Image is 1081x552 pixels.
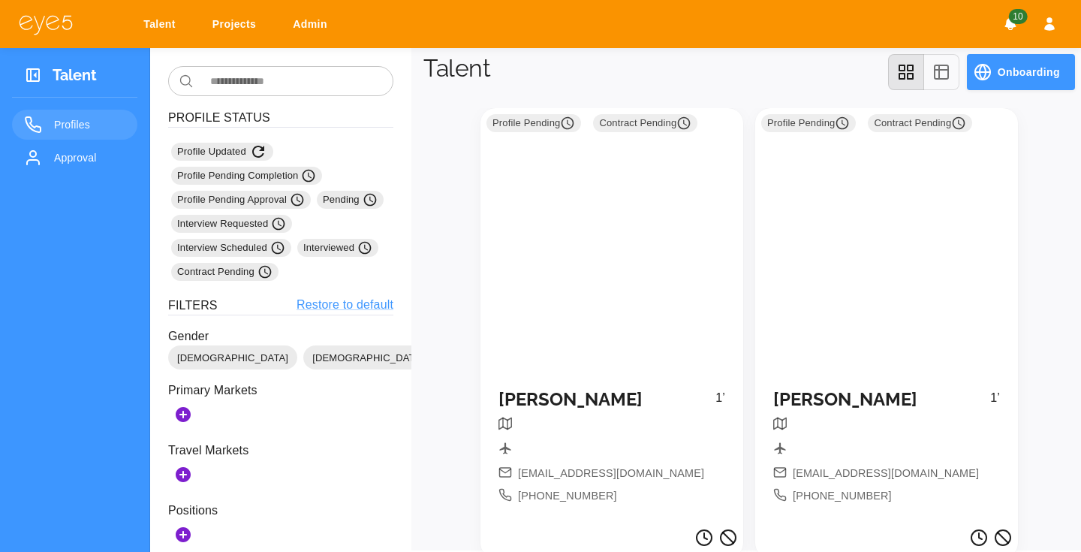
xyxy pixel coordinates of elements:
[171,263,279,281] div: Contract Pending
[498,389,715,411] h5: [PERSON_NAME]
[168,382,393,400] p: Primary Markets
[518,466,704,482] span: [EMAIL_ADDRESS][DOMAIN_NAME]
[177,168,316,183] span: Profile Pending Completion
[518,488,617,505] span: [PHONE_NUMBER]
[12,110,137,140] a: Profiles
[171,215,292,233] div: Interview Requested
[888,54,924,90] button: grid
[492,116,575,131] span: Profile Pending
[480,108,743,523] a: Profile Pending Contract Pending [PERSON_NAME]1’[EMAIL_ADDRESS][DOMAIN_NAME][PHONE_NUMBER]
[303,351,432,366] span: [DEMOGRAPHIC_DATA]
[874,116,966,131] span: Contract Pending
[177,192,305,207] span: Profile Pending Approval
[177,240,285,255] span: Interview Scheduled
[168,296,218,315] h6: Filters
[283,11,342,38] a: Admin
[923,54,959,90] button: table
[793,466,979,482] span: [EMAIL_ADDRESS][DOMAIN_NAME]
[997,11,1024,38] button: Notifications
[990,389,1000,417] p: 1’
[171,239,291,257] div: Interview Scheduled
[168,400,198,430] button: Add Markets
[297,239,378,257] div: Interviewed
[773,389,990,411] h5: [PERSON_NAME]
[755,108,1018,523] a: Profile Pending Contract Pending [PERSON_NAME]1’[EMAIL_ADDRESS][DOMAIN_NAME][PHONE_NUMBER]
[203,11,271,38] a: Projects
[171,143,273,161] div: Profile Updated
[54,116,125,134] span: Profiles
[177,216,286,231] span: Interview Requested
[715,389,725,417] p: 1’
[967,54,1075,90] button: Onboarding
[303,345,432,370] div: [DEMOGRAPHIC_DATA]
[767,116,850,131] span: Profile Pending
[317,191,384,209] div: Pending
[1008,9,1027,24] span: 10
[168,520,198,550] button: Add Positions
[168,345,297,370] div: [DEMOGRAPHIC_DATA]
[12,143,137,173] a: Approval
[423,54,490,83] h1: Talent
[793,488,892,505] span: [PHONE_NUMBER]
[168,502,393,520] p: Positions
[177,264,273,279] span: Contract Pending
[297,296,393,315] a: Restore to default
[18,14,74,35] img: eye5
[168,108,393,128] h6: Profile Status
[168,351,297,366] span: [DEMOGRAPHIC_DATA]
[171,191,311,209] div: Profile Pending Approval
[888,54,959,90] div: view
[134,11,191,38] a: Talent
[599,116,691,131] span: Contract Pending
[323,192,378,207] span: Pending
[54,149,125,167] span: Approval
[168,460,198,490] button: Add Secondary Markets
[168,327,393,345] p: Gender
[177,143,267,161] span: Profile Updated
[303,240,372,255] span: Interviewed
[53,66,97,89] h3: Talent
[168,442,393,460] p: Travel Markets
[171,167,322,185] div: Profile Pending Completion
